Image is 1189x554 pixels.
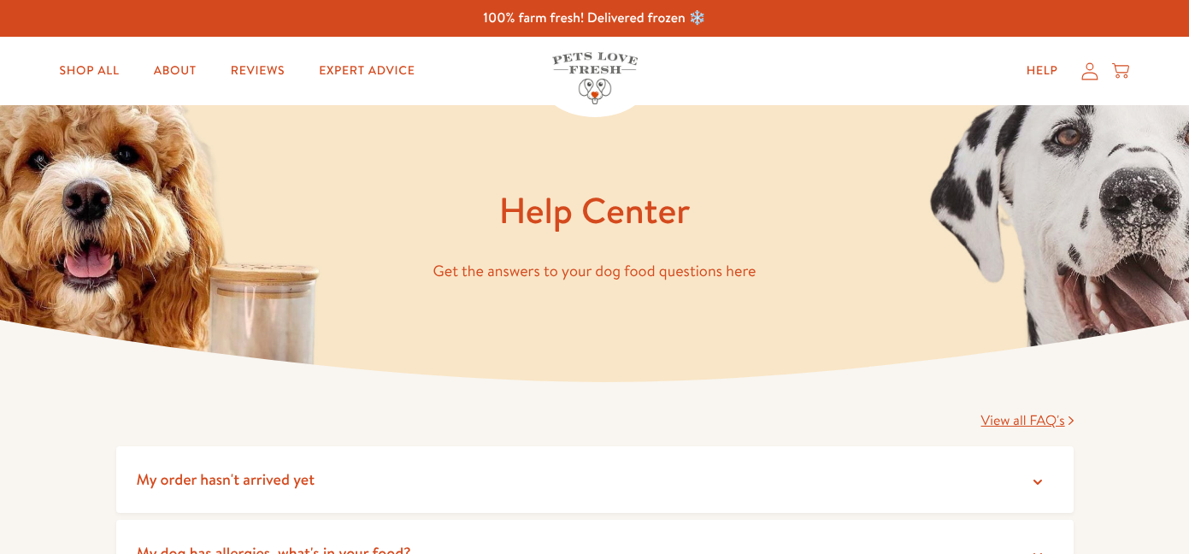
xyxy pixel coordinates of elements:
[552,52,638,104] img: Pets Love Fresh
[981,411,1074,430] a: View all FAQ's
[217,54,298,88] a: Reviews
[116,446,1074,514] summary: My order hasn't arrived yet
[981,411,1065,430] span: View all FAQ's
[305,54,428,88] a: Expert Advice
[46,54,133,88] a: Shop All
[140,54,210,88] a: About
[116,258,1074,285] p: Get the answers to your dog food questions here
[137,469,315,490] span: My order hasn't arrived yet
[116,187,1074,234] h1: Help Center
[1013,54,1072,88] a: Help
